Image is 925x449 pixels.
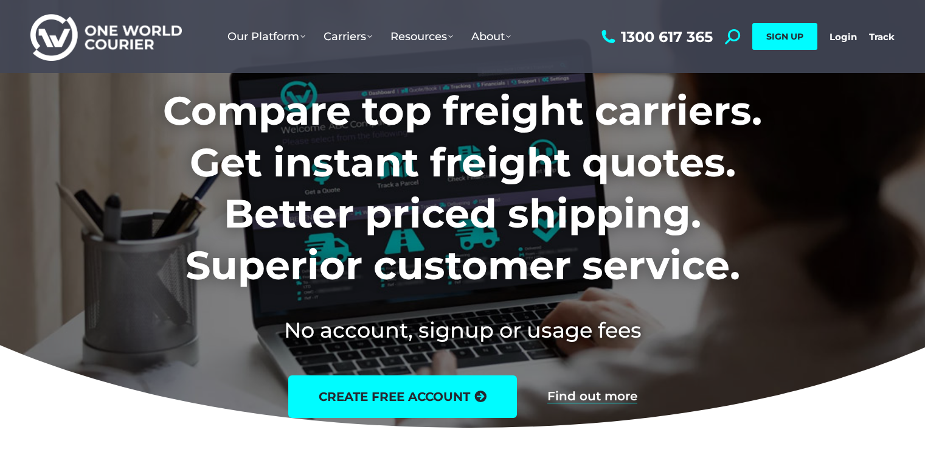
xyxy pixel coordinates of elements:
[218,18,314,55] a: Our Platform
[598,29,713,44] a: 1300 617 365
[30,12,182,61] img: One World Courier
[752,23,817,50] a: SIGN UP
[869,31,895,43] a: Track
[830,31,857,43] a: Login
[462,18,520,55] a: About
[227,30,305,43] span: Our Platform
[324,30,372,43] span: Carriers
[314,18,381,55] a: Carriers
[288,375,517,418] a: create free account
[83,315,842,345] h2: No account, signup or usage fees
[381,18,462,55] a: Resources
[390,30,453,43] span: Resources
[83,85,842,291] h1: Compare top freight carriers. Get instant freight quotes. Better priced shipping. Superior custom...
[766,31,803,42] span: SIGN UP
[471,30,511,43] span: About
[547,390,637,403] a: Find out more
